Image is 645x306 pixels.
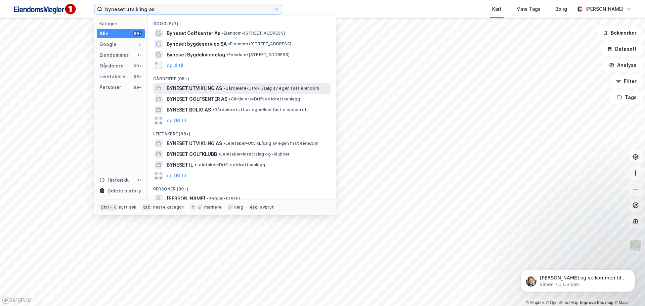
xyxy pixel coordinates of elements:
[148,16,336,28] div: Google (7)
[137,177,142,183] div: 0
[597,26,642,40] button: Bokmerker
[167,106,211,114] span: BYNESET BOLIG AS
[99,51,129,59] div: Eiendommer
[11,2,78,17] img: F4PB6Px+NJ5v8B7XTbfpPpyloAAAAASUVORK5CYII=
[148,181,336,193] div: Personer (99+)
[133,85,142,90] div: 99+
[195,162,197,167] span: •
[107,187,141,195] div: Delete history
[167,172,186,180] button: og 96 til
[29,26,116,32] p: Message from Simen, sent 3 u siden
[260,205,274,210] div: avbryt
[222,31,285,36] span: Eiendom • [STREET_ADDRESS]
[167,95,227,103] span: BYNESET GOLFSENTER AS
[601,42,642,56] button: Datasett
[133,31,142,36] div: 99+
[207,196,240,201] span: Person • [DATE]
[142,204,152,211] div: tab
[167,117,186,125] button: og 96 til
[167,194,205,203] span: [PERSON_NAME]
[229,96,231,101] span: •
[228,41,291,47] span: Eiendom • [STREET_ADDRESS]
[228,41,230,46] span: •
[249,204,259,211] div: esc
[218,151,290,157] span: Leietaker • Idrettslag og -klubber
[511,256,645,303] iframe: Intercom notifications melding
[223,141,225,146] span: •
[167,51,225,59] span: Byneset Bygdekvinnelag
[212,107,214,112] span: •
[580,300,613,305] a: Improve this map
[167,161,193,169] span: BYNESET IL
[492,5,502,13] div: Kart
[229,96,300,102] span: Gårdeiere • Drift av idrettsanlegg
[234,205,243,210] div: velg
[610,75,642,88] button: Filter
[555,5,567,13] div: Bolig
[603,58,642,72] button: Analyse
[119,205,137,210] div: nytt søk
[99,204,118,211] div: Ctrl + k
[148,126,336,138] div: Leietakere (99+)
[148,71,336,83] div: Gårdeiere (99+)
[153,205,185,210] div: neste kategori
[195,162,265,168] span: Leietaker • Drift av idrettsanlegg
[167,40,227,48] span: Byneset bygdeservice SA
[29,19,115,52] span: [PERSON_NAME] og velkommen til Newsec Maps, [PERSON_NAME] det er du lurer på så er det bare å ta ...
[226,52,228,57] span: •
[133,74,142,79] div: 99+
[204,205,222,210] div: markere
[585,5,623,13] div: [PERSON_NAME]
[167,150,217,158] span: BYNESET GOLFKLUBB
[99,21,145,26] div: Kategori
[212,107,307,113] span: Gårdeiere • Utl. av egen/leid fast eiendom el.
[223,141,318,146] span: Leietaker • Utvikl./salg av egen fast eiendom
[226,52,290,57] span: Eiendom • [STREET_ADDRESS]
[546,300,578,305] a: OpenStreetMap
[207,196,209,201] span: •
[526,300,545,305] a: Mapbox
[99,30,109,38] div: Alle
[99,176,129,184] div: Historikk
[223,86,319,91] span: Gårdeiere • Utvikl./salg av egen fast eiendom
[137,52,142,58] div: 0
[137,42,142,47] div: 7
[167,139,222,147] span: BYNESET UTVIKLING AS
[629,239,642,252] img: Z
[167,29,220,37] span: Byneset Golfsenter As
[2,296,32,304] a: Mapbox homepage
[611,91,642,104] button: Tags
[102,4,274,14] input: Søk på adresse, matrikkel, gårdeiere, leietakere eller personer
[99,83,121,91] div: Personer
[223,86,225,91] span: •
[222,31,224,36] span: •
[516,5,541,13] div: Mine Tags
[99,40,117,48] div: Google
[167,61,183,70] button: og 4 til
[99,62,124,70] div: Gårdeiere
[133,63,142,69] div: 99+
[99,73,125,81] div: Leietakere
[167,84,222,92] span: BYNESET UTVIKLING AS
[218,151,220,157] span: •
